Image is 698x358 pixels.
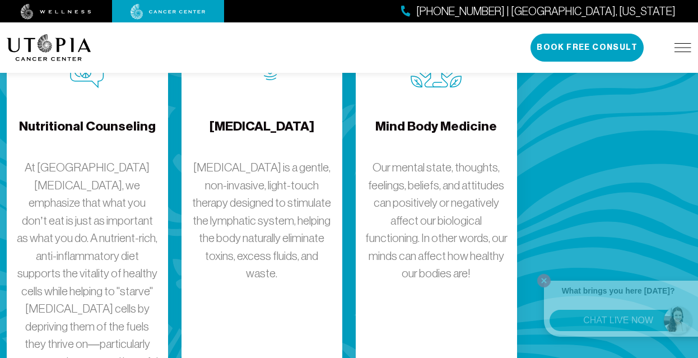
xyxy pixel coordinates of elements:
[131,4,206,20] img: cancer center
[19,118,156,154] h4: Nutritional Counseling
[416,3,676,20] span: [PHONE_NUMBER] | [GEOGRAPHIC_DATA], [US_STATE]
[401,3,676,20] a: [PHONE_NUMBER] | [GEOGRAPHIC_DATA], [US_STATE]
[375,118,497,154] h4: Mind Body Medicine
[70,57,104,89] img: Nutritional Counseling
[190,159,334,282] p: [MEDICAL_DATA] is a gentle, non-invasive, light-touch therapy designed to stimulate the lymphatic...
[531,34,644,62] button: Book Free Consult
[210,118,314,154] h4: [MEDICAL_DATA]
[674,43,691,52] img: icon-hamburger
[365,159,508,282] p: Our mental state, thoughts, feelings, beliefs, and attitudes can positively or negatively affect ...
[21,4,91,20] img: wellness
[7,34,91,61] img: logo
